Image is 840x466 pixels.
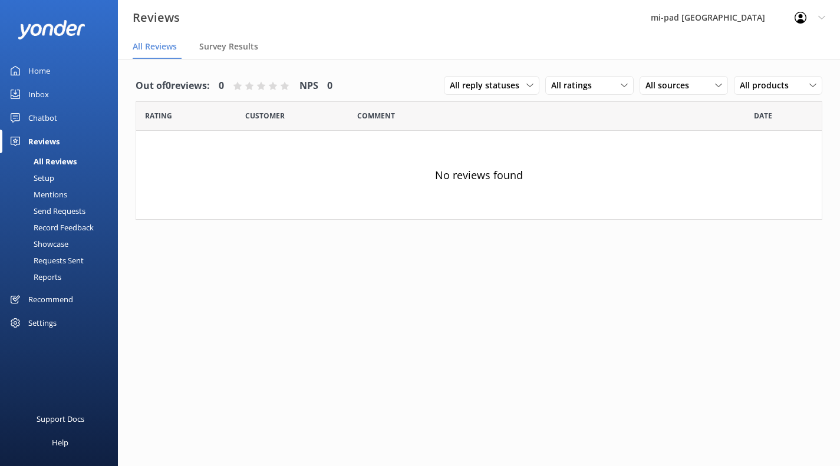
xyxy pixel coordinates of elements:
div: Recommend [28,287,73,311]
div: Requests Sent [7,252,84,269]
h4: 0 [327,78,332,94]
a: Requests Sent [7,252,118,269]
div: Home [28,59,50,82]
div: Record Feedback [7,219,94,236]
div: Support Docs [37,407,84,431]
div: Chatbot [28,106,57,130]
div: No reviews found [136,131,822,219]
span: All products [740,79,796,92]
div: Send Requests [7,203,85,219]
span: All reply statuses [450,79,526,92]
h4: NPS [299,78,318,94]
div: Mentions [7,186,67,203]
a: Record Feedback [7,219,118,236]
a: Showcase [7,236,118,252]
span: All Reviews [133,41,177,52]
h4: Out of 0 reviews: [136,78,210,94]
span: All sources [645,79,696,92]
a: Send Requests [7,203,118,219]
h4: 0 [219,78,224,94]
div: Settings [28,311,57,335]
div: Reports [7,269,61,285]
div: Help [52,431,68,454]
span: Date [754,110,772,121]
a: Setup [7,170,118,186]
div: Inbox [28,82,49,106]
div: Showcase [7,236,68,252]
img: yonder-white-logo.png [18,20,85,39]
a: All Reviews [7,153,118,170]
a: Reports [7,269,118,285]
span: Survey Results [199,41,258,52]
div: All Reviews [7,153,77,170]
h3: Reviews [133,8,180,27]
span: Question [357,110,395,121]
span: Date [245,110,285,121]
div: Setup [7,170,54,186]
span: All ratings [551,79,599,92]
div: Reviews [28,130,60,153]
a: Mentions [7,186,118,203]
span: Date [145,110,172,121]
